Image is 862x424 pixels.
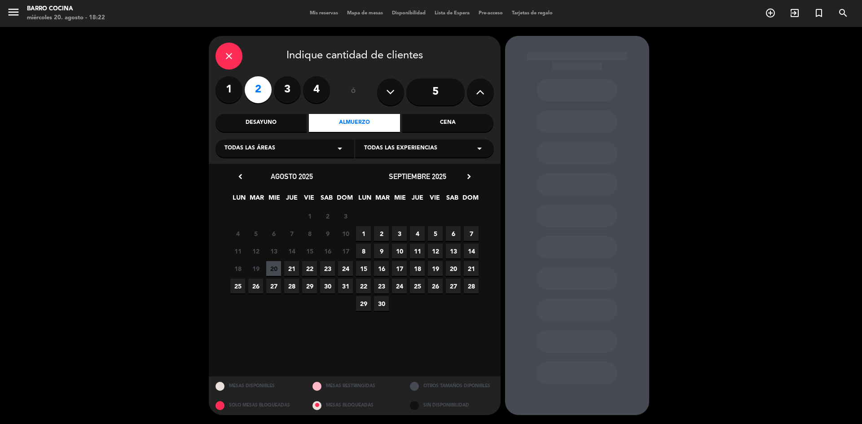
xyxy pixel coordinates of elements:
[284,244,299,258] span: 14
[302,192,317,207] span: VIE
[236,172,245,181] i: chevron_left
[306,376,403,396] div: MESAS RESTRINGIDAS
[338,209,353,223] span: 3
[274,76,301,103] label: 3
[338,279,353,293] span: 31
[392,244,407,258] span: 10
[446,226,461,241] span: 6
[27,4,105,13] div: Barro Cocina
[427,192,442,207] span: VIE
[392,279,407,293] span: 24
[248,261,263,276] span: 19
[309,114,400,132] div: Almuerzo
[464,226,479,241] span: 7
[338,261,353,276] span: 24
[209,376,306,396] div: MESAS DISPONIBLES
[303,76,330,103] label: 4
[765,8,776,18] i: add_circle_outline
[474,143,485,154] i: arrow_drop_down
[507,11,557,16] span: Tarjetas de regalo
[392,261,407,276] span: 17
[410,244,425,258] span: 11
[410,261,425,276] span: 18
[230,261,245,276] span: 18
[430,11,474,16] span: Lista de Espera
[446,261,461,276] span: 20
[464,172,474,181] i: chevron_right
[267,192,281,207] span: MIE
[319,192,334,207] span: SAB
[320,279,335,293] span: 30
[215,114,307,132] div: Desayuno
[224,144,275,153] span: Todas las áreas
[428,244,443,258] span: 12
[375,192,390,207] span: MAR
[320,209,335,223] span: 2
[302,279,317,293] span: 29
[410,279,425,293] span: 25
[343,11,387,16] span: Mapa de mesas
[320,261,335,276] span: 23
[838,8,849,18] i: search
[446,279,461,293] span: 27
[464,279,479,293] span: 28
[230,226,245,241] span: 4
[230,279,245,293] span: 25
[27,13,105,22] div: miércoles 20. agosto - 18:22
[464,261,479,276] span: 21
[374,261,389,276] span: 16
[402,114,493,132] div: Cena
[302,244,317,258] span: 15
[814,8,824,18] i: turned_in_not
[356,244,371,258] span: 8
[215,76,242,103] label: 1
[7,5,20,22] button: menu
[266,244,281,258] span: 13
[224,51,234,61] i: close
[302,261,317,276] span: 22
[302,209,317,223] span: 1
[266,261,281,276] span: 20
[209,396,306,415] div: SOLO MESAS BLOQUEADAS
[266,279,281,293] span: 27
[464,244,479,258] span: 14
[403,376,501,396] div: OTROS TAMAÑOS DIPONIBLES
[284,192,299,207] span: JUE
[374,279,389,293] span: 23
[249,192,264,207] span: MAR
[357,192,372,207] span: LUN
[389,172,446,181] span: septiembre 2025
[445,192,460,207] span: SAB
[284,279,299,293] span: 28
[306,396,403,415] div: MESAS BLOQUEADAS
[271,172,313,181] span: agosto 2025
[392,226,407,241] span: 3
[337,192,352,207] span: DOM
[339,76,368,108] div: ó
[428,261,443,276] span: 19
[232,192,246,207] span: LUN
[248,226,263,241] span: 5
[356,226,371,241] span: 1
[392,192,407,207] span: MIE
[410,226,425,241] span: 4
[215,43,494,70] div: Indique cantidad de clientes
[248,244,263,258] span: 12
[248,279,263,293] span: 26
[338,244,353,258] span: 17
[374,244,389,258] span: 9
[789,8,800,18] i: exit_to_app
[410,192,425,207] span: JUE
[374,226,389,241] span: 2
[334,143,345,154] i: arrow_drop_down
[320,226,335,241] span: 9
[230,244,245,258] span: 11
[403,396,501,415] div: SIN DISPONIBILIDAD
[387,11,430,16] span: Disponibilidad
[356,279,371,293] span: 22
[338,226,353,241] span: 10
[356,261,371,276] span: 15
[446,244,461,258] span: 13
[245,76,272,103] label: 2
[462,192,477,207] span: DOM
